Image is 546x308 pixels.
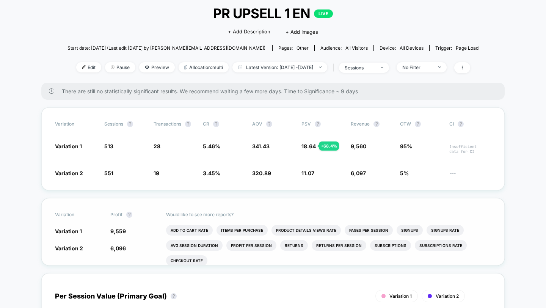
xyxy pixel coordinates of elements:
[104,170,113,176] span: 551
[126,212,132,218] button: ?
[438,66,441,68] img: end
[400,143,412,149] span: 95%
[278,45,309,51] div: Pages:
[67,45,265,51] span: Start date: [DATE] (Last edit [DATE] by [PERSON_NAME][EMAIL_ADDRESS][DOMAIN_NAME])
[381,67,383,68] img: end
[228,28,270,36] span: + Add Description
[166,225,213,236] li: Add To Cart Rate
[82,65,86,69] img: edit
[111,65,115,69] img: end
[351,143,366,149] span: 9,560
[171,293,177,299] button: ?
[436,293,459,299] span: Variation 2
[213,121,219,127] button: ?
[238,65,242,69] img: calendar
[314,9,333,18] p: LIVE
[449,144,491,154] span: Insufficient data for CI
[104,143,113,149] span: 513
[373,45,429,51] span: Device:
[449,171,491,177] span: ---
[166,255,207,266] li: Checkout Rate
[203,170,220,176] span: 3.45 %
[166,240,223,251] li: Avg Session Duration
[373,121,380,127] button: ?
[351,121,370,127] span: Revenue
[301,121,311,127] span: PSV
[449,121,491,127] span: CI
[55,245,83,251] span: Variation 2
[435,45,479,51] div: Trigger:
[280,240,308,251] li: Returns
[104,121,123,127] span: Sessions
[105,62,135,72] span: Pause
[226,240,276,251] li: Profit Per Session
[154,170,159,176] span: 19
[415,240,467,251] li: Subscriptions Rate
[319,141,339,151] div: + 68.4 %
[203,121,209,127] span: CR
[402,64,433,70] div: No Filter
[110,228,126,234] span: 9,559
[55,143,82,149] span: Variation 1
[62,88,490,94] span: There are still no statistically significant results. We recommend waiting a few more days . Time...
[266,121,272,127] button: ?
[427,225,464,236] li: Signups Rate
[217,225,268,236] li: Items Per Purchase
[139,62,175,72] span: Preview
[331,62,339,73] span: |
[110,212,122,217] span: Profit
[320,45,368,51] div: Audience:
[154,143,160,149] span: 28
[315,121,321,127] button: ?
[55,170,83,176] span: Variation 2
[127,121,133,127] button: ?
[110,245,126,251] span: 6,096
[252,170,271,176] span: 320.89
[88,5,458,21] span: PR UPSELL 1 EN
[76,62,101,72] span: Edit
[55,228,82,234] span: Variation 1
[301,143,316,149] span: 18.64
[415,121,421,127] button: ?
[370,240,411,251] li: Subscriptions
[400,45,424,51] span: all devices
[55,121,97,127] span: Variation
[400,170,409,176] span: 5%
[389,293,412,299] span: Variation 1
[232,62,327,72] span: Latest Version: [DATE] - [DATE]
[312,240,366,251] li: Returns Per Session
[400,121,442,127] span: OTW
[184,65,187,69] img: rebalance
[55,212,97,218] span: Variation
[252,143,270,149] span: 341.43
[397,225,423,236] li: Signups
[252,121,262,127] span: AOV
[456,45,479,51] span: Page Load
[345,225,393,236] li: Pages Per Session
[319,66,322,68] img: end
[345,45,368,51] span: All Visitors
[286,29,318,35] span: + Add Images
[185,121,191,127] button: ?
[271,225,341,236] li: Product Details Views Rate
[166,212,491,217] p: Would like to see more reports?
[301,170,314,176] span: 11.07
[458,121,464,127] button: ?
[154,121,181,127] span: Transactions
[351,170,366,176] span: 6,097
[179,62,229,72] span: Allocation: multi
[297,45,309,51] span: other
[203,143,220,149] span: 5.46 %
[345,65,375,71] div: sessions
